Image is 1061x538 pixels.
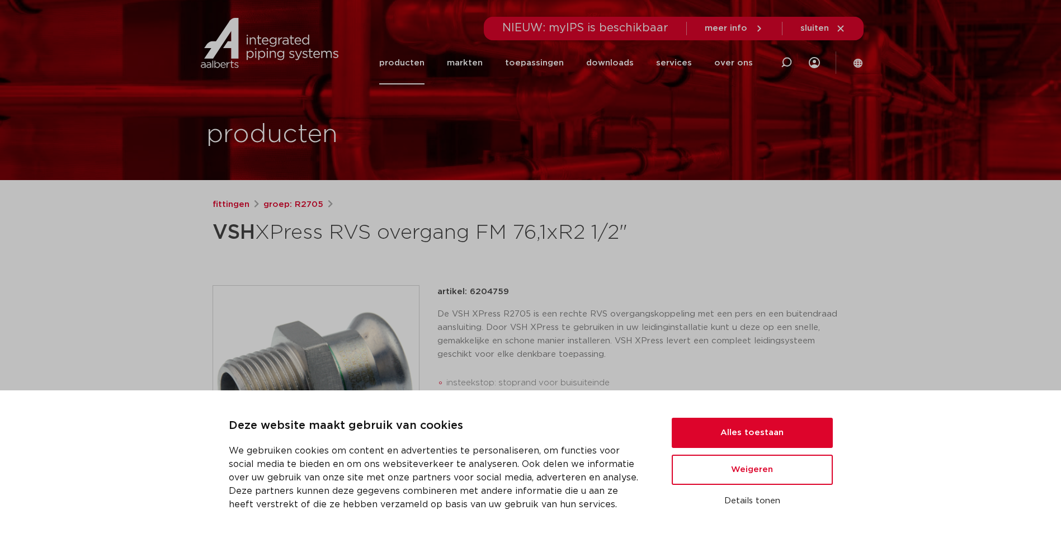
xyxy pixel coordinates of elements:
[714,41,753,84] a: over ons
[213,216,633,249] h1: XPress RVS overgang FM 76,1xR2 1/2"
[447,41,483,84] a: markten
[800,24,829,32] span: sluiten
[213,286,419,492] img: Product Image for VSH XPress RVS overgang FM 76,1xR2 1/2"
[213,223,255,243] strong: VSH
[502,22,668,34] span: NIEUW: myIPS is beschikbaar
[263,198,323,211] a: groep: R2705
[437,285,509,299] p: artikel: 6204759
[656,41,692,84] a: services
[586,41,634,84] a: downloads
[672,418,833,448] button: Alles toestaan
[705,23,764,34] a: meer info
[505,41,564,84] a: toepassingen
[229,417,645,435] p: Deze website maakt gebruik van cookies
[437,308,849,361] p: De VSH XPress R2705 is een rechte RVS overgangskoppeling met een pers en een buitendraad aansluit...
[206,117,338,153] h1: producten
[379,41,425,84] a: producten
[379,41,753,84] nav: Menu
[446,374,849,392] li: insteekstop: stoprand voor buisuiteinde
[672,455,833,485] button: Weigeren
[800,23,846,34] a: sluiten
[672,492,833,511] button: Details tonen
[229,444,645,511] p: We gebruiken cookies om content en advertenties te personaliseren, om functies voor social media ...
[705,24,747,32] span: meer info
[213,198,249,211] a: fittingen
